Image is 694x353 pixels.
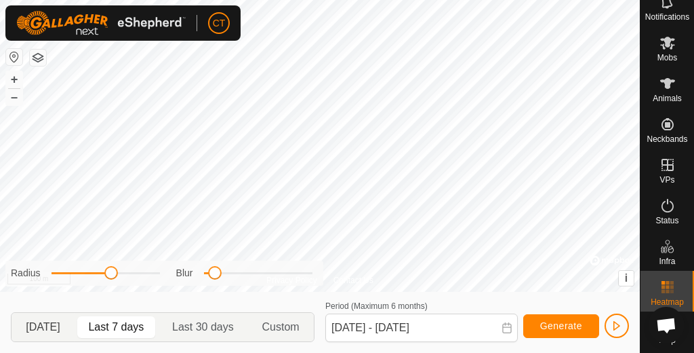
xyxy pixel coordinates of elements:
span: Neckbands [647,135,687,143]
span: Status [655,217,678,225]
span: Generate [540,320,582,331]
span: Heatmap [651,298,684,306]
a: Help [640,312,694,350]
button: + [6,71,22,88]
a: Privacy Policy [266,274,317,286]
button: Map Layers [30,50,46,66]
span: Help [659,336,676,344]
label: Blur [176,266,193,280]
a: Contact Us [333,274,373,286]
button: i [619,271,634,286]
span: CT [213,16,226,31]
span: [DATE] [26,319,60,335]
label: Period (Maximum 6 months) [325,301,428,311]
button: Generate [523,314,599,338]
a: Open chat [648,307,685,343]
span: Custom [262,319,300,335]
span: Infra [659,257,675,265]
span: Animals [653,94,682,103]
span: Mobs [657,54,677,62]
span: Notifications [645,13,689,21]
button: – [6,89,22,105]
span: i [625,272,628,284]
label: Radius [11,266,41,280]
button: Reset Map [6,49,22,65]
span: Last 7 days [88,319,144,335]
span: VPs [659,176,674,184]
img: Gallagher Logo [16,11,186,35]
span: Last 30 days [172,319,234,335]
